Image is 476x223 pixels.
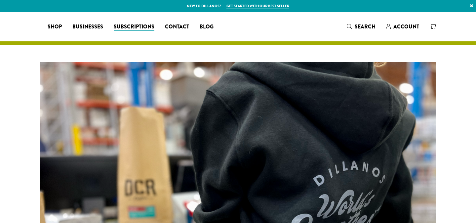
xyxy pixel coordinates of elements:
[42,22,67,32] a: Shop
[114,23,154,31] span: Subscriptions
[200,23,214,31] span: Blog
[226,3,289,9] a: Get started with our best seller
[48,23,62,31] span: Shop
[393,23,419,30] span: Account
[72,23,103,31] span: Businesses
[355,23,376,30] span: Search
[165,23,189,31] span: Contact
[341,21,381,32] a: Search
